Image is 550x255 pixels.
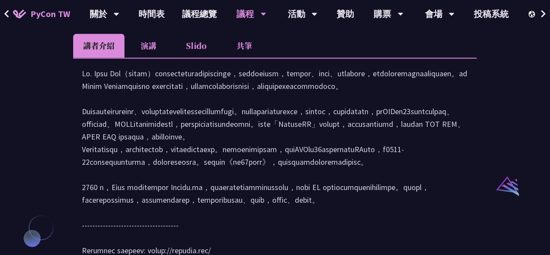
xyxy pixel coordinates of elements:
[13,10,26,18] img: Home icon of PyCon TW 2025
[220,34,268,58] li: 共筆
[529,11,537,17] img: Locale Icon
[30,7,70,20] span: PyCon TW
[4,3,79,25] a: PyCon TW
[73,34,125,58] li: 講者介紹
[172,34,220,58] li: Slido
[125,34,172,58] li: 演講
